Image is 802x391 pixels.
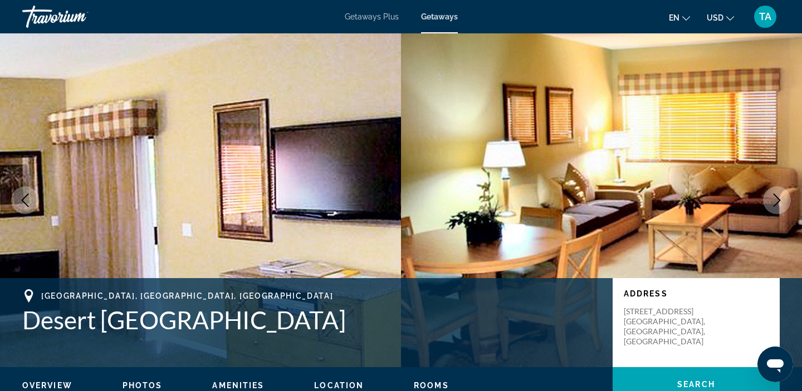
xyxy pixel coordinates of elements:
[22,381,72,390] span: Overview
[763,186,791,214] button: Next image
[22,380,72,390] button: Overview
[624,289,769,298] p: Address
[707,13,723,22] span: USD
[707,9,734,26] button: Change currency
[314,380,364,390] button: Location
[414,380,449,390] button: Rooms
[123,380,163,390] button: Photos
[624,306,713,347] p: [STREET_ADDRESS] [GEOGRAPHIC_DATA], [GEOGRAPHIC_DATA], [GEOGRAPHIC_DATA]
[22,2,134,31] a: Travorium
[669,13,679,22] span: en
[212,380,264,390] button: Amenities
[22,305,601,334] h1: Desert [GEOGRAPHIC_DATA]
[757,347,793,382] iframe: Button to launch messaging window
[314,381,364,390] span: Location
[41,291,333,300] span: [GEOGRAPHIC_DATA], [GEOGRAPHIC_DATA], [GEOGRAPHIC_DATA]
[677,380,715,389] span: Search
[123,381,163,390] span: Photos
[669,9,690,26] button: Change language
[751,5,780,28] button: User Menu
[11,186,39,214] button: Previous image
[421,12,458,21] a: Getaways
[759,11,771,22] span: TA
[414,381,449,390] span: Rooms
[345,12,399,21] a: Getaways Plus
[212,381,264,390] span: Amenities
